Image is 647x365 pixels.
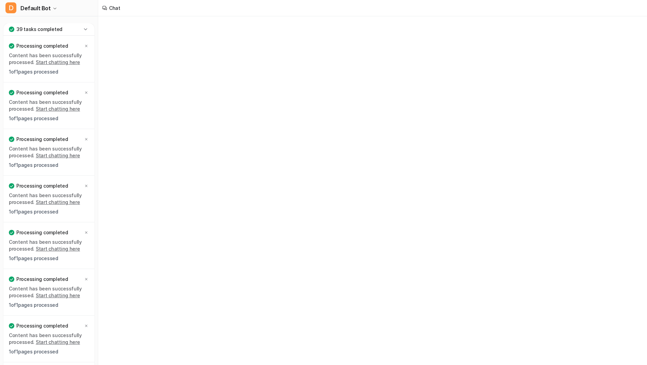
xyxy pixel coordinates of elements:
[5,2,16,13] span: D
[9,162,89,169] p: 1 of 1 pages processed
[9,99,89,112] p: Content has been successfully processed.
[16,229,68,236] p: Processing completed
[16,43,68,49] p: Processing completed
[36,153,80,158] a: Start chatting here
[16,322,68,329] p: Processing completed
[109,4,120,12] div: Chat
[9,145,89,159] p: Content has been successfully processed.
[9,285,89,299] p: Content has been successfully processed.
[36,106,80,112] a: Start chatting here
[9,192,89,206] p: Content has been successfully processed.
[9,332,89,346] p: Content has been successfully processed.
[9,239,89,252] p: Content has been successfully processed.
[16,276,68,283] p: Processing completed
[16,182,68,189] p: Processing completed
[9,52,89,66] p: Content has been successfully processed.
[36,292,80,298] a: Start chatting here
[3,20,95,30] a: Chat
[36,199,80,205] a: Start chatting here
[9,208,89,215] p: 1 of 1 pages processed
[16,136,68,143] p: Processing completed
[16,26,62,33] p: 39 tasks completed
[9,68,89,75] p: 1 of 1 pages processed
[9,348,89,355] p: 1 of 1 pages processed
[9,302,89,308] p: 1 of 1 pages processed
[9,255,89,262] p: 1 of 1 pages processed
[36,59,80,65] a: Start chatting here
[36,339,80,345] a: Start chatting here
[20,3,51,13] span: Default Bot
[16,89,68,96] p: Processing completed
[36,246,80,252] a: Start chatting here
[9,115,89,122] p: 1 of 1 pages processed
